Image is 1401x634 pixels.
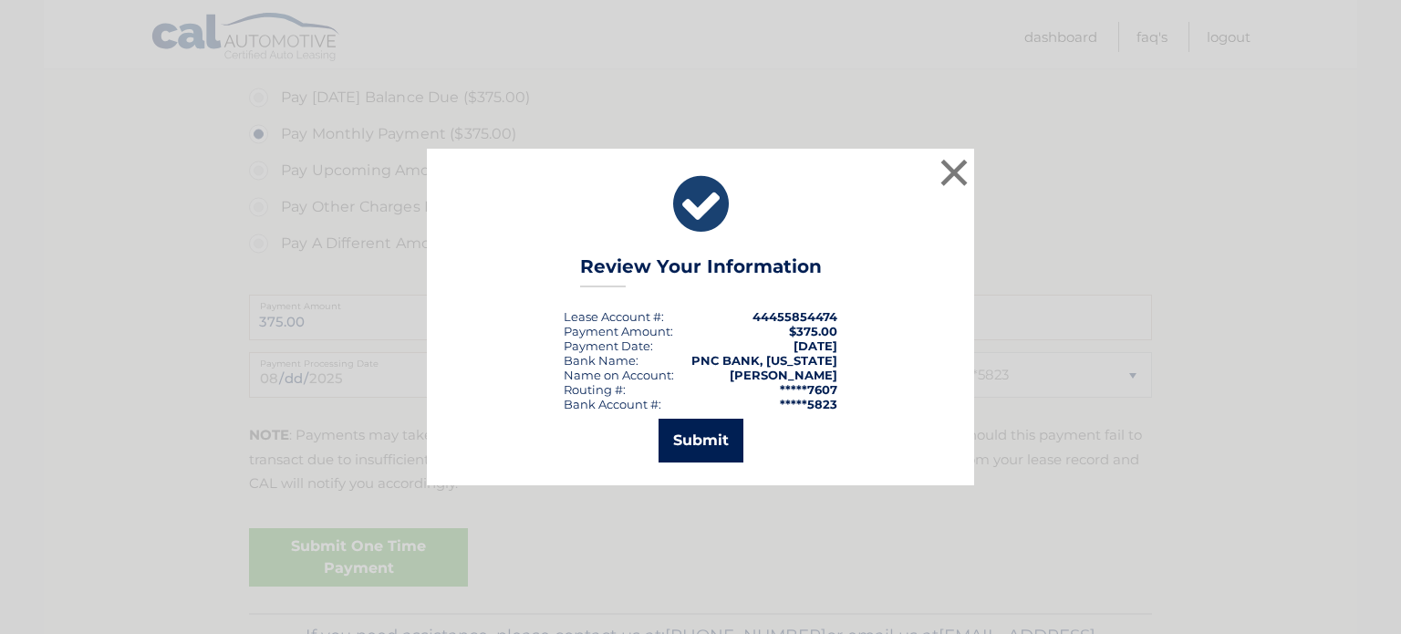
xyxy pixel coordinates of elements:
strong: PNC BANK, [US_STATE] [691,353,837,368]
div: Name on Account: [564,368,674,382]
div: Payment Amount: [564,324,673,338]
div: : [564,338,653,353]
button: Submit [659,419,743,463]
div: Bank Name: [564,353,638,368]
strong: 44455854474 [752,309,837,324]
button: × [936,154,972,191]
strong: [PERSON_NAME] [730,368,837,382]
span: $375.00 [789,324,837,338]
span: [DATE] [794,338,837,353]
div: Lease Account #: [564,309,664,324]
span: Payment Date [564,338,650,353]
div: Bank Account #: [564,397,661,411]
div: Routing #: [564,382,626,397]
h3: Review Your Information [580,255,822,287]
